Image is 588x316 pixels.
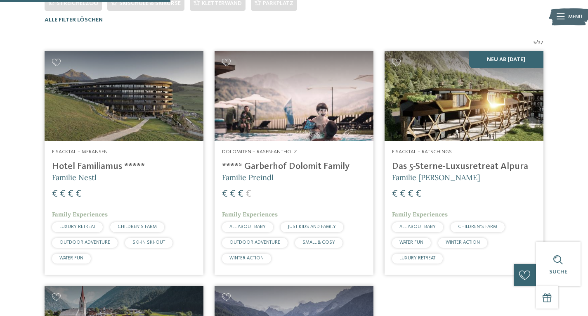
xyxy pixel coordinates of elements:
span: LUXURY RETREAT [59,224,95,229]
span: SKI-IN SKI-OUT [132,240,165,245]
span: ALL ABOUT BABY [399,224,436,229]
h4: Das 5-Sterne-Luxusretreat Alpura [392,161,536,172]
span: OUTDOOR ADVENTURE [59,240,110,245]
span: € [52,189,58,199]
span: CHILDREN’S FARM [118,224,157,229]
h4: ****ˢ Garberhof Dolomit Family [222,161,366,172]
span: Familie Preindl [222,173,274,182]
span: Family Experiences [222,211,278,218]
span: OUTDOOR ADVENTURE [229,240,280,245]
img: Familienhotels gesucht? Hier findet ihr die besten! [215,51,373,140]
span: € [60,189,66,199]
span: JUST KIDS AND FAMILY [288,224,336,229]
span: Alle Filter löschen [45,17,103,23]
span: Eisacktal – Meransen [52,149,108,154]
span: € [400,189,406,199]
span: Skischule & Skikurse [119,0,181,6]
span: WINTER ACTION [446,240,480,245]
img: Familienhotels gesucht? Hier findet ihr die besten! [385,51,543,140]
span: € [230,189,236,199]
span: Streichelzoo [57,0,98,6]
span: 5 [534,38,536,46]
span: Family Experiences [52,211,108,218]
span: WATER FUN [59,256,83,261]
span: / [536,38,538,46]
span: € [222,189,228,199]
span: WINTER ACTION [229,256,264,261]
span: Familie Nestl [52,173,97,182]
span: CHILDREN’S FARM [458,224,497,229]
span: Kletterwand [202,0,242,6]
span: € [392,189,398,199]
a: Familienhotels gesucht? Hier findet ihr die besten! Dolomiten – Rasen-Antholz ****ˢ Garberhof Dol... [215,51,373,275]
span: Dolomiten – Rasen-Antholz [222,149,297,154]
span: € [408,189,413,199]
span: SMALL & COSY [302,240,335,245]
span: Familie [PERSON_NAME] [392,173,480,182]
span: Suche [549,269,567,275]
a: Familienhotels gesucht? Hier findet ihr die besten! Eisacktal – Meransen Hotel Familiamus ***** F... [45,51,203,275]
a: Familienhotels gesucht? Hier findet ihr die besten! Neu ab [DATE] Eisacktal – Ratschings Das 5-St... [385,51,543,275]
img: Familienhotels gesucht? Hier findet ihr die besten! [45,51,203,140]
span: € [68,189,73,199]
span: € [246,189,251,199]
span: 27 [538,38,543,46]
span: WATER FUN [399,240,423,245]
span: Eisacktal – Ratschings [392,149,452,154]
span: ALL ABOUT BABY [229,224,266,229]
span: Parkplatz [263,0,293,6]
span: € [416,189,421,199]
span: LUXURY RETREAT [399,256,435,261]
span: € [238,189,243,199]
span: Family Experiences [392,211,448,218]
span: € [76,189,81,199]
